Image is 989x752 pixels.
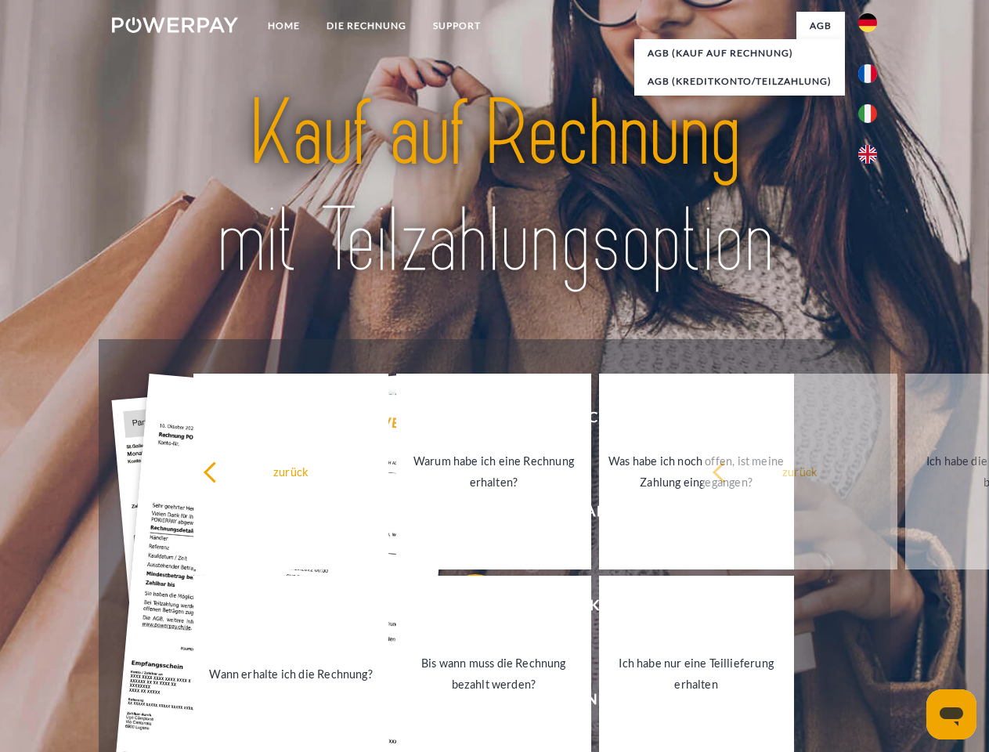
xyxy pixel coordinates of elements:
[634,39,845,67] a: AGB (Kauf auf Rechnung)
[858,13,877,32] img: de
[599,374,794,569] a: Was habe ich noch offen, ist meine Zahlung eingegangen?
[608,450,785,493] div: Was habe ich noch offen, ist meine Zahlung eingegangen?
[608,653,785,695] div: Ich habe nur eine Teillieferung erhalten
[926,689,976,739] iframe: Schaltfläche zum Öffnen des Messaging-Fensters
[858,145,877,164] img: en
[634,67,845,96] a: AGB (Kreditkonto/Teilzahlung)
[254,12,313,40] a: Home
[858,104,877,123] img: it
[203,663,379,684] div: Wann erhalte ich die Rechnung?
[712,461,888,482] div: zurück
[796,12,845,40] a: agb
[858,64,877,83] img: fr
[420,12,494,40] a: SUPPORT
[112,17,238,33] img: logo-powerpay-white.svg
[150,75,839,300] img: title-powerpay_de.svg
[406,450,582,493] div: Warum habe ich eine Rechnung erhalten?
[313,12,420,40] a: DIE RECHNUNG
[406,653,582,695] div: Bis wann muss die Rechnung bezahlt werden?
[203,461,379,482] div: zurück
